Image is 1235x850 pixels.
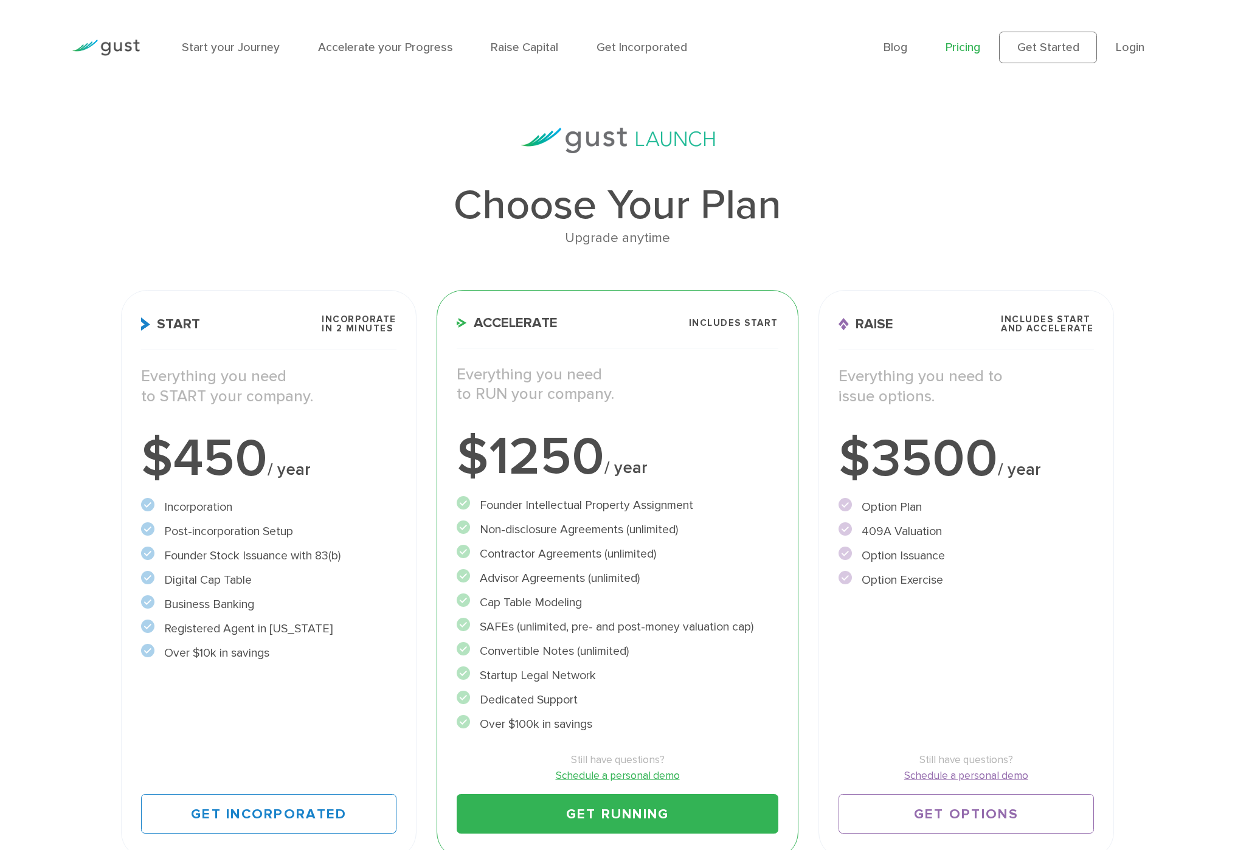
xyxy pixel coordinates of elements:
a: Start your Journey [182,40,280,54]
a: Get Started [999,32,1096,63]
li: Startup Legal Network [457,666,778,684]
img: Gust Logo [72,40,140,56]
a: Get Running [457,794,778,834]
a: Schedule a personal demo [457,768,778,784]
span: Incorporate in 2 Minutes [322,315,396,333]
span: Raise [839,317,893,331]
li: Option Issuance [839,547,1094,564]
li: Founder Intellectual Property Assignment [457,496,778,514]
li: Advisor Agreements (unlimited) [457,569,778,587]
span: Includes START [689,319,778,328]
a: Accelerate your Progress [318,40,453,54]
span: Start [141,317,200,331]
p: Everything you need to RUN your company. [457,365,778,404]
li: Registered Agent in [US_STATE] [141,620,396,637]
img: gust-launch-logos.svg [521,128,715,153]
li: Incorporation [141,498,396,516]
li: Post-incorporation Setup [141,522,396,540]
li: Dedicated Support [457,691,778,708]
a: Pricing [946,40,980,54]
li: Over $10k in savings [141,644,396,662]
a: Get Options [839,794,1094,834]
div: Upgrade anytime [121,227,1114,249]
li: 409A Valuation [839,522,1094,540]
img: Start Icon X2 [141,317,150,330]
a: Login [1116,40,1144,54]
img: Raise Icon [839,318,849,331]
a: Get Incorporated [597,40,687,54]
span: / year [998,460,1041,480]
div: $450 [141,432,396,485]
img: Accelerate Icon [457,318,467,328]
span: / year [268,460,311,480]
li: Business Banking [141,595,396,613]
li: Convertible Notes (unlimited) [457,642,778,660]
span: Still have questions? [839,752,1094,768]
p: Everything you need to issue options. [839,367,1094,406]
li: SAFEs (unlimited, pre- and post-money valuation cap) [457,618,778,635]
div: $1250 [457,430,778,483]
li: Non-disclosure Agreements (unlimited) [457,520,778,538]
div: $3500 [839,432,1094,485]
li: Contractor Agreements (unlimited) [457,545,778,562]
span: / year [604,458,648,478]
span: Still have questions? [457,752,778,768]
h1: Choose Your Plan [121,184,1114,226]
a: Get Incorporated [141,794,396,834]
p: Everything you need to START your company. [141,367,396,406]
li: Founder Stock Issuance with 83(b) [141,547,396,564]
li: Over $100k in savings [457,715,778,733]
li: Option Plan [839,498,1094,516]
a: Blog [884,40,907,54]
li: Option Exercise [839,571,1094,589]
li: Digital Cap Table [141,571,396,589]
span: Accelerate [457,316,558,330]
a: Raise Capital [491,40,558,54]
span: Includes START and ACCELERATE [1001,315,1093,333]
a: Schedule a personal demo [839,768,1094,784]
li: Cap Table Modeling [457,593,778,611]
